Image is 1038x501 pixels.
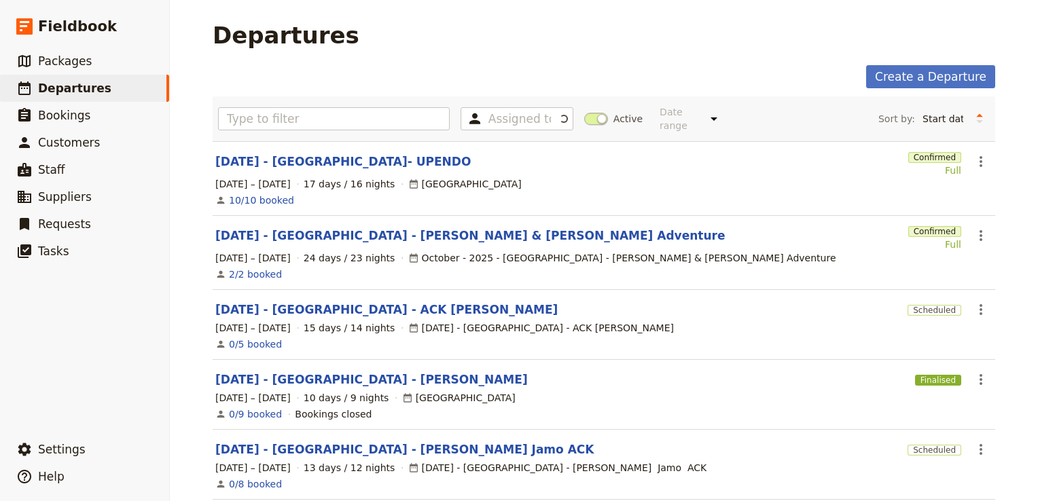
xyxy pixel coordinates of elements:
span: [DATE] – [DATE] [215,461,291,475]
button: Actions [969,298,992,321]
span: Suppliers [38,190,92,204]
a: View the bookings for this departure [229,193,294,207]
span: Finalised [915,375,961,386]
span: Scheduled [908,445,961,456]
button: Actions [969,224,992,247]
button: Actions [969,438,992,461]
span: Packages [38,54,92,68]
span: [DATE] – [DATE] [215,391,291,405]
span: Confirmed [908,152,961,163]
div: [DATE] - [GEOGRAPHIC_DATA] - ACK [PERSON_NAME] [408,321,674,335]
a: [DATE] - [GEOGRAPHIC_DATA] - ACK [PERSON_NAME] [215,301,558,318]
a: [DATE] - [GEOGRAPHIC_DATA] - [PERSON_NAME] [215,371,528,388]
span: Customers [38,136,100,149]
a: [DATE] - [GEOGRAPHIC_DATA] - [PERSON_NAME] Jamo ACK [215,441,594,458]
a: View the bookings for this departure [229,267,282,281]
select: Sort by: [916,109,969,129]
a: Create a Departure [866,65,995,88]
span: 15 days / 14 nights [304,321,395,335]
div: Full [908,164,961,177]
div: [GEOGRAPHIC_DATA] [402,391,516,405]
button: Actions [969,368,992,391]
span: 13 days / 12 nights [304,461,395,475]
a: View the bookings for this departure [229,407,282,421]
a: View the bookings for this departure [229,337,282,351]
div: Full [908,238,961,251]
span: 17 days / 16 nights [304,177,395,191]
span: Bookings [38,109,90,122]
div: [DATE] - [GEOGRAPHIC_DATA] - [PERSON_NAME] Jamo ACK [408,461,707,475]
span: Active [613,112,643,126]
span: Departures [38,81,111,95]
span: [DATE] – [DATE] [215,321,291,335]
input: Assigned to [488,111,551,127]
span: Scheduled [908,305,961,316]
span: Staff [38,163,65,177]
span: [DATE] – [DATE] [215,251,291,265]
h1: Departures [213,22,359,49]
a: View the bookings for this departure [229,477,282,491]
span: Confirmed [908,226,961,237]
span: Fieldbook [38,16,117,37]
span: Help [38,470,65,483]
input: Type to filter [218,107,450,130]
button: Change sort direction [969,109,990,129]
span: [DATE] – [DATE] [215,177,291,191]
span: Settings [38,443,86,456]
button: Actions [969,150,992,173]
span: Sort by: [878,112,915,126]
span: 24 days / 23 nights [304,251,395,265]
a: [DATE] - [GEOGRAPHIC_DATA] - [PERSON_NAME] & [PERSON_NAME] Adventure [215,227,725,244]
div: [GEOGRAPHIC_DATA] [408,177,522,191]
span: 10 days / 9 nights [304,391,389,405]
span: Requests [38,217,91,231]
div: Bookings closed [295,407,372,421]
span: Tasks [38,244,69,258]
a: [DATE] - [GEOGRAPHIC_DATA]- UPENDO [215,153,471,170]
div: October - 2025 - [GEOGRAPHIC_DATA] - [PERSON_NAME] & [PERSON_NAME] Adventure [408,251,836,265]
